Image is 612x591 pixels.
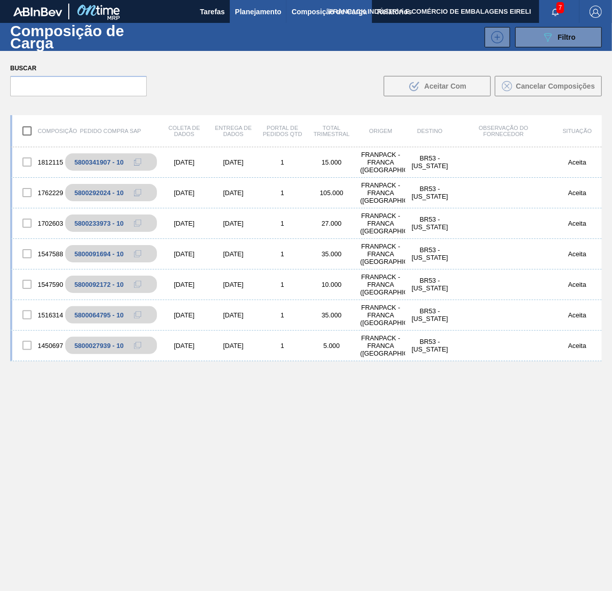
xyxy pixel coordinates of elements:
div: FRANPACK - FRANCA (SP) [356,304,405,327]
font: Aceita [568,311,587,319]
div: FRANPACK - FRANCA (SP) [356,181,405,204]
font: [DATE] [174,158,194,166]
font: 105.000 [320,189,343,197]
button: Aceitar Com [384,76,491,96]
font: FRANPACK - FRANCA ([GEOGRAPHIC_DATA]) [360,304,433,327]
font: BR53 - [US_STATE] [412,307,448,323]
font: Total trimestral [313,125,350,137]
div: Copiar [127,248,148,260]
div: FRANPACK - FRANCA (SP) [356,151,405,174]
font: [DATE] [223,158,244,166]
font: Origem [369,128,392,134]
font: 1 [281,158,284,166]
font: 10.000 [322,281,341,288]
font: 5800092172 - 10 [74,281,124,288]
div: Nova Composição [480,27,510,47]
font: 1 [281,342,284,350]
font: Tarefas [200,8,225,16]
font: BR53 - [US_STATE] [412,338,448,353]
font: [DATE] [223,189,244,197]
font: FRANPACK - FRANCA ([GEOGRAPHIC_DATA]) [360,151,433,174]
font: 5800341907 - 10 [74,158,124,166]
font: [DATE] [223,311,244,319]
font: [DATE] [174,281,194,288]
font: Buscar [10,65,36,72]
font: 5800233973 - 10 [74,220,124,227]
img: Sair [590,6,602,18]
font: Observação do Fornecedor [479,125,528,137]
div: Copiar [127,309,148,321]
font: Entrega de dados [215,125,252,137]
font: Coleta de dados [169,125,200,137]
div: BR53 - Colorado [405,307,454,323]
font: Composição de Carga [10,22,124,51]
div: BR53 - Colorado [405,154,454,170]
font: 5800027939 - 10 [74,342,124,350]
div: Copiar [127,156,148,168]
font: Filtro [558,33,576,41]
font: BR53 - [US_STATE] [412,154,448,170]
font: [DATE] [174,189,194,197]
div: Copiar [127,278,148,290]
div: FRANPACK - FRANCA (SP) [356,212,405,235]
font: [DATE] [223,342,244,350]
font: Cancelar Composições [516,82,595,90]
div: BR53 - Colorado [405,216,454,231]
font: 1 [281,220,284,227]
font: FRANPACK - FRANCA ([GEOGRAPHIC_DATA]) [360,334,433,357]
div: BR53 - Colorado [405,185,454,200]
font: 5800292024 - 10 [74,189,124,197]
font: 27.000 [322,220,341,227]
font: 5800091694 - 10 [74,250,124,258]
div: Copiar [127,186,148,199]
font: BR53 - [US_STATE] [412,216,448,231]
font: Aceita [568,189,587,197]
div: FRANPACK - FRANCA (SP) [356,243,405,265]
font: 1 [281,250,284,258]
font: [DATE] [174,250,194,258]
font: Aceita [568,220,587,227]
font: 1 [281,311,284,319]
font: BR53 - [US_STATE] [412,277,448,292]
font: BR53 - [US_STATE] [412,185,448,200]
font: 35.000 [322,311,341,319]
font: 35.000 [322,250,341,258]
font: 15.000 [322,158,341,166]
font: [DATE] [223,220,244,227]
button: Filtro [515,27,602,47]
font: FRANPACK - FRANCA ([GEOGRAPHIC_DATA]) [360,273,433,296]
font: Destino [417,128,443,134]
font: Aceita [568,250,587,258]
font: 1702603 [38,220,63,227]
font: [DATE] [174,342,194,350]
font: Situação [563,128,592,134]
font: Aceitar Com [424,82,466,90]
font: 1547590 [38,281,63,288]
font: [DATE] [223,281,244,288]
font: [DATE] [174,220,194,227]
font: Pedido Compra SAP [80,128,141,134]
font: 5.000 [324,342,340,350]
img: TNhmsLtSVTkK8tSr43FrP2fwEKptu5GPRR3wAAAABJRU5ErkJggg== [13,7,62,16]
font: FRANPACK INDÚSTRIA E COMÉRCIO DE EMBALAGENS EIRELI [329,8,531,15]
font: Composição [38,128,77,134]
font: 1547588 [38,250,63,258]
font: [DATE] [223,250,244,258]
button: Cancelar Composições [495,76,602,96]
font: [DATE] [174,311,194,319]
div: BR53 - Colorado [405,338,454,353]
font: 1 [281,189,284,197]
font: FRANPACK - FRANCA ([GEOGRAPHIC_DATA]) [360,181,433,204]
font: 5800064795 - 10 [74,311,124,319]
font: Planejamento [235,8,281,16]
div: Copiar [127,217,148,229]
font: Aceita [568,158,587,166]
font: FRANPACK - FRANCA ([GEOGRAPHIC_DATA]) [360,243,433,265]
font: Aceita [568,342,587,350]
font: 1762229 [38,189,63,197]
font: BR53 - [US_STATE] [412,246,448,261]
div: Copiar [127,339,148,352]
font: Portal de Pedidos Qtd [263,125,302,137]
font: 1812115 [38,158,63,166]
div: FRANPACK - FRANCA (SP) [356,273,405,296]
